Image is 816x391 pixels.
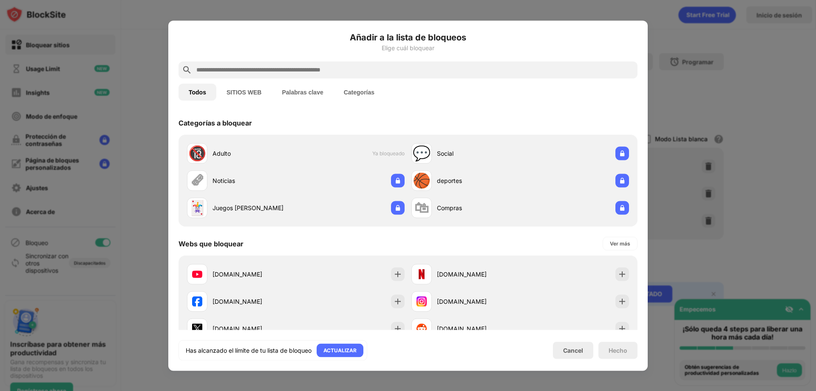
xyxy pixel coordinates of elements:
[212,176,296,185] div: Noticias
[610,239,630,248] div: Ver más
[192,323,202,334] img: favicons
[414,199,429,217] div: 🛍
[188,145,206,162] div: 🔞
[216,83,272,100] button: SITIOS WEB
[178,239,244,248] div: Webs que bloquear
[609,347,627,354] div: Hecho
[334,83,385,100] button: Categorías
[178,31,637,43] h6: Añadir a la lista de bloqueos
[190,172,204,189] div: 🗞
[437,203,520,212] div: Compras
[437,324,520,333] div: [DOMAIN_NAME]
[416,296,427,306] img: favicons
[437,297,520,306] div: [DOMAIN_NAME]
[192,296,202,306] img: favicons
[178,118,252,127] div: Categorías a bloquear
[188,199,206,217] div: 🃏
[272,83,333,100] button: Palabras clave
[416,269,427,279] img: favicons
[186,346,312,354] div: Has alcanzado el límite de tu lista de bloqueo
[178,44,637,51] div: Elige cuál bloquear
[212,297,296,306] div: [DOMAIN_NAME]
[212,324,296,333] div: [DOMAIN_NAME]
[212,149,296,158] div: Adulto
[413,145,431,162] div: 💬
[323,346,357,354] div: ACTUALIZAR
[178,83,216,100] button: Todos
[182,65,192,75] img: search.svg
[372,150,405,157] span: Ya bloqueado
[192,269,202,279] img: favicons
[437,270,520,279] div: [DOMAIN_NAME]
[212,270,296,279] div: [DOMAIN_NAME]
[416,323,427,334] img: favicons
[437,176,520,185] div: deportes
[413,172,431,189] div: 🏀
[212,203,296,212] div: Juegos [PERSON_NAME]
[563,347,583,354] div: Cancel
[437,149,520,158] div: Social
